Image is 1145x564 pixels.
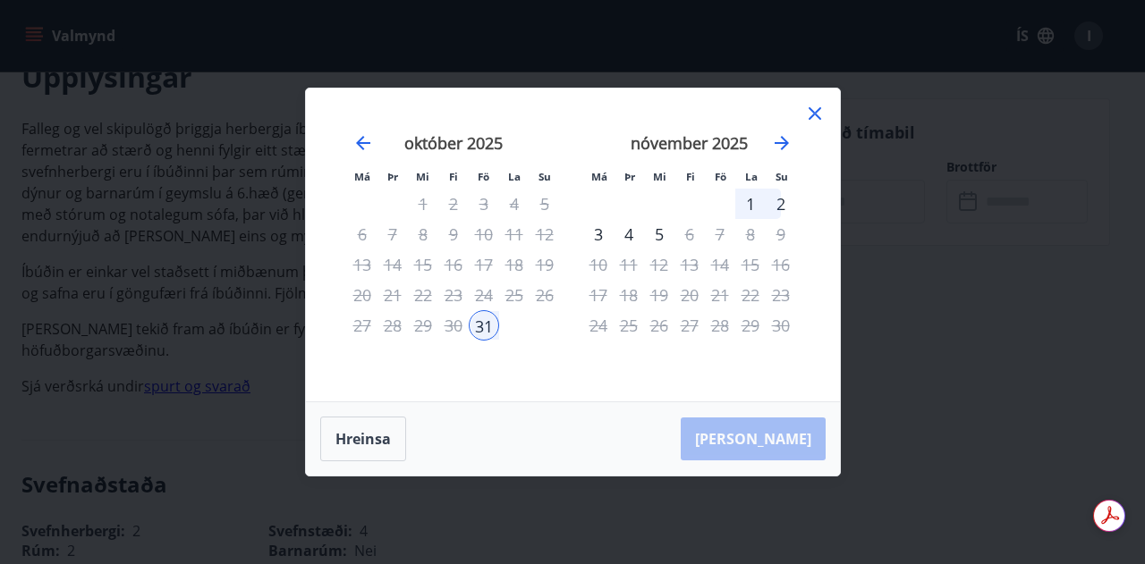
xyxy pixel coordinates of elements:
[745,170,758,183] small: La
[469,280,499,310] div: Aðeins útritun í boði
[614,219,644,249] div: 4
[614,280,644,310] td: Not available. þriðjudagur, 18. nóvember 2025
[530,189,560,219] td: Not available. sunnudagur, 5. október 2025
[735,189,766,219] td: Choose laugardagur, 1. nóvember 2025 as your check-out date. It’s available.
[347,310,377,341] td: Not available. mánudagur, 27. október 2025
[416,170,429,183] small: Mi
[644,249,674,280] td: Not available. miðvikudagur, 12. nóvember 2025
[408,249,438,280] td: Not available. miðvikudagur, 15. október 2025
[715,170,726,183] small: Fö
[776,170,788,183] small: Su
[377,249,408,280] td: Not available. þriðjudagur, 14. október 2025
[352,132,374,154] div: Move backward to switch to the previous month.
[530,280,560,310] td: Not available. sunnudagur, 26. október 2025
[408,280,438,310] td: Not available. miðvikudagur, 22. október 2025
[347,219,377,249] td: Not available. mánudagur, 6. október 2025
[469,189,499,219] td: Not available. föstudagur, 3. október 2025
[735,310,766,341] td: Not available. laugardagur, 29. nóvember 2025
[583,280,614,310] td: Not available. mánudagur, 17. nóvember 2025
[705,219,735,249] td: Not available. föstudagur, 7. nóvember 2025
[644,280,674,310] td: Not available. miðvikudagur, 19. nóvember 2025
[735,219,766,249] td: Not available. laugardagur, 8. nóvember 2025
[539,170,551,183] small: Su
[354,170,370,183] small: Má
[766,189,796,219] td: Choose sunnudagur, 2. nóvember 2025 as your check-out date. It’s available.
[766,280,796,310] td: Not available. sunnudagur, 23. nóvember 2025
[469,219,499,249] td: Not available. föstudagur, 10. október 2025
[449,170,458,183] small: Fi
[408,189,438,219] td: Not available. miðvikudagur, 1. október 2025
[653,170,666,183] small: Mi
[705,249,735,280] td: Not available. föstudagur, 14. nóvember 2025
[499,280,530,310] td: Not available. laugardagur, 25. október 2025
[438,249,469,280] td: Not available. fimmtudagur, 16. október 2025
[377,310,408,341] td: Not available. þriðjudagur, 28. október 2025
[614,310,644,341] td: Not available. þriðjudagur, 25. nóvember 2025
[766,189,796,219] div: 2
[771,132,793,154] div: Move forward to switch to the next month.
[404,132,503,154] strong: október 2025
[674,310,705,341] td: Not available. fimmtudagur, 27. nóvember 2025
[499,219,530,249] td: Not available. laugardagur, 11. október 2025
[469,310,499,341] td: Selected as start date. föstudagur, 31. október 2025
[530,249,560,280] td: Not available. sunnudagur, 19. október 2025
[347,280,377,310] td: Not available. mánudagur, 20. október 2025
[408,219,438,249] td: Not available. miðvikudagur, 8. október 2025
[438,189,469,219] td: Not available. fimmtudagur, 2. október 2025
[377,219,408,249] td: Not available. þriðjudagur, 7. október 2025
[644,219,674,249] td: Choose miðvikudagur, 5. nóvember 2025 as your check-out date. It’s available.
[469,249,499,280] td: Not available. föstudagur, 17. október 2025
[469,280,499,310] td: Not available. föstudagur, 24. október 2025
[766,249,796,280] td: Not available. sunnudagur, 16. nóvember 2025
[631,132,748,154] strong: nóvember 2025
[735,249,766,280] td: Not available. laugardagur, 15. nóvember 2025
[327,110,818,380] div: Calendar
[438,219,469,249] td: Not available. fimmtudagur, 9. október 2025
[644,219,674,249] div: Aðeins útritun í boði
[674,249,705,280] td: Not available. fimmtudagur, 13. nóvember 2025
[583,219,614,249] div: 3
[614,249,644,280] td: Not available. þriðjudagur, 11. nóvember 2025
[583,310,614,341] td: Not available. mánudagur, 24. nóvember 2025
[705,280,735,310] td: Not available. föstudagur, 21. nóvember 2025
[387,170,398,183] small: Þr
[438,280,469,310] td: Not available. fimmtudagur, 23. október 2025
[377,280,408,310] td: Not available. þriðjudagur, 21. október 2025
[705,310,735,341] td: Not available. föstudagur, 28. nóvember 2025
[766,310,796,341] td: Not available. sunnudagur, 30. nóvember 2025
[508,170,521,183] small: La
[686,170,695,183] small: Fi
[674,219,705,249] td: Not available. fimmtudagur, 6. nóvember 2025
[614,219,644,249] td: Choose þriðjudagur, 4. nóvember 2025 as your check-out date. It’s available.
[478,170,489,183] small: Fö
[583,249,614,280] td: Not available. mánudagur, 10. nóvember 2025
[705,280,735,310] div: Aðeins útritun í boði
[320,417,406,461] button: Hreinsa
[735,189,766,219] div: 1
[705,249,735,280] div: Aðeins útritun í boði
[624,170,635,183] small: Þr
[469,249,499,280] div: Aðeins útritun í boði
[530,219,560,249] td: Not available. sunnudagur, 12. október 2025
[408,310,438,341] td: Not available. miðvikudagur, 29. október 2025
[766,219,796,249] td: Not available. sunnudagur, 9. nóvember 2025
[469,310,499,341] div: 31
[499,189,530,219] td: Not available. laugardagur, 4. október 2025
[674,280,705,310] td: Not available. fimmtudagur, 20. nóvember 2025
[735,280,766,310] td: Not available. laugardagur, 22. nóvember 2025
[591,170,607,183] small: Má
[644,310,674,341] td: Not available. miðvikudagur, 26. nóvember 2025
[347,249,377,280] td: Not available. mánudagur, 13. október 2025
[499,249,530,280] td: Not available. laugardagur, 18. október 2025
[583,219,614,249] td: Choose mánudagur, 3. nóvember 2025 as your check-out date. It’s available.
[438,310,469,341] td: Not available. fimmtudagur, 30. október 2025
